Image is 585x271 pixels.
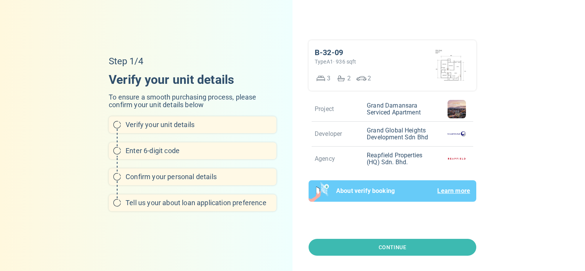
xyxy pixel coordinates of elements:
h6: Confirm your personal details [126,173,272,181]
span: Continue [379,244,406,250]
button: About verify bookingLearn more [309,180,476,202]
p: About verify booking [336,186,395,196]
h6: Enter 6-digit code [126,147,272,155]
h6: To ensure a smooth purchasing process, please confirm your unit details below [109,93,276,109]
h6: Verify your unit details [126,121,272,129]
p: Project [315,106,334,113]
p: Type A1 · 936 sqft [315,59,429,65]
p: Grand Global Heights Development Sdn Bhd [364,122,435,146]
p: Grand Damansara Serviced Apartment [364,97,435,121]
p: Reapfield Properties (HQ) Sdn. Bhd. [364,147,435,171]
p: 2 [347,75,351,82]
p: Agency [315,155,335,162]
img: carpark-69535a35.svg [355,72,368,85]
img: bedroom-9d864eec.svg [315,72,327,85]
p: 2 [368,75,371,82]
img: (...args)-%3D%3E-t-%3F%3F-(t-%3D-f(...args))%2Fmisc%2F1682585659825%2F0%2FunitLayout-05.png [432,46,470,85]
h4: Verify your unit details [109,72,276,87]
p: Developer [315,131,342,137]
button: Continue [309,239,476,256]
h5: Step 1/4 [109,55,276,67]
p: 3 [327,75,330,82]
h6: B-32-09 [315,46,429,59]
img: bathroom-4b875053.svg [335,72,347,85]
p: Learn more [437,186,470,196]
h6: Tell us your about loan application preference [126,199,272,207]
